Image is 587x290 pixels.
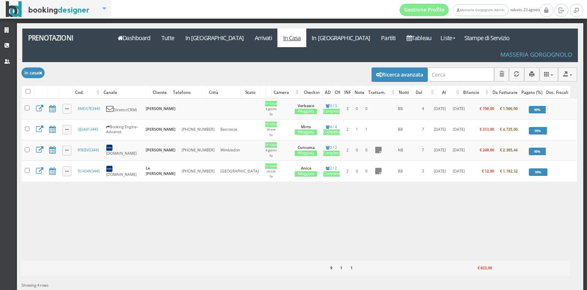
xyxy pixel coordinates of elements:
[430,119,450,140] td: [DATE]
[385,140,416,161] td: NB
[385,161,416,182] td: BB
[218,161,262,182] td: [GEOGRAPHIC_DATA]
[265,142,277,148] div: In casa
[323,86,332,98] div: AD
[295,151,317,156] div: Alloggiata
[353,86,366,98] div: Note
[218,119,262,140] td: Bezrzecze
[103,161,143,182] td: [DOMAIN_NAME]
[529,168,547,176] div: 99%
[323,165,340,177] a: 2 / 2Completo
[436,86,461,98] div: Al
[367,86,397,98] div: Trattam.
[265,107,277,116] small: 3 giorni fa
[179,119,218,140] td: [PHONE_NUMBER]
[352,161,361,182] td: 0
[265,163,277,169] div: In casa
[428,67,494,81] input: Cerca
[103,140,143,161] td: [DOMAIN_NAME]
[430,161,450,182] td: [DATE]
[500,127,518,132] b: € 4.725,00
[343,98,352,119] td: 3
[400,4,540,16] span: sabato, 23 agosto
[450,140,468,161] td: [DATE]
[529,148,546,155] div: 90%
[180,29,249,47] a: In [GEOGRAPHIC_DATA]
[22,29,108,47] a: Prenotazioni
[416,98,430,119] td: 4
[385,119,416,140] td: BB
[146,147,175,153] b: [PERSON_NAME]
[352,119,361,140] td: 1
[437,29,459,47] a: Liste
[343,86,353,98] div: INF
[361,98,372,119] td: 0
[103,98,143,119] td: Diretto (CRM)
[156,29,180,47] a: Tutte
[306,29,376,47] a: In [GEOGRAPHIC_DATA]
[450,119,468,140] td: [DATE]
[146,127,175,132] b: [PERSON_NAME]
[146,106,175,111] b: [PERSON_NAME]
[480,127,494,132] b: € 213,00
[301,86,323,98] div: Checkin
[343,140,352,161] td: 2
[277,29,306,47] a: In Casa
[106,144,113,151] img: 7STAjs-WNfZHmYllyLag4gdhmHm8JrbmzVrznejwAeLEbpu0yDt-GlJaDipzXAZBN18=w300
[151,86,171,98] div: Cliente
[509,67,524,81] button: Aggiorna
[500,147,518,153] b: € 2.365,44
[500,51,572,58] h4: Masseria Gorgognolo
[529,106,546,113] div: 90%
[430,98,450,119] td: [DATE]
[179,161,218,182] td: [PHONE_NUMBER]
[323,129,340,135] div: Completo
[265,122,277,127] div: In casa
[112,29,156,47] a: Dashboard
[106,165,113,172] img: 7STAjs-WNfZHmYllyLag4gdhmHm8JrbmzVrznejwAeLEbpu0yDt-GlJaDipzXAZBN18=w300
[301,124,311,129] b: Mirto
[266,127,275,137] small: 19 ore fa
[241,86,260,98] div: Stato
[323,124,340,135] a: 4 / 4Completo
[179,140,218,161] td: [PHONE_NUMBER]
[295,109,317,114] div: Alloggiata
[430,140,450,161] td: [DATE]
[352,140,361,161] td: 0
[295,129,317,135] div: Alloggiata
[544,86,570,98] div: Doc. Fiscali
[21,283,48,288] span: Showing 4 rows
[265,101,277,106] div: In casa
[400,4,449,16] a: Gestione Profilo
[218,140,262,161] td: Wimbledon
[361,119,372,140] td: 1
[78,147,99,153] a: R9EBV33445
[265,148,277,158] small: 4 giorni fa
[266,169,275,179] small: 14 ore fa
[207,86,240,98] div: Città
[333,86,342,98] div: CH
[500,106,518,111] b: € 1.500,00
[249,29,277,47] a: Arrivati
[520,86,544,98] div: Pagato (%)
[411,86,436,98] div: Dal
[21,67,45,78] button: In casa
[361,161,372,182] td: 0
[78,106,100,111] a: XMDS7E3445
[78,168,100,174] a: 9U434N3445
[464,263,493,274] div: € 633,00
[323,109,340,114] div: Completo
[103,119,143,140] td: Booking Engine - Advance
[340,265,342,271] b: 1
[385,98,416,119] td: BB
[500,168,518,174] b: € 1.192,32
[480,147,494,153] b: € 249,00
[102,86,151,98] div: Canale
[272,86,301,98] div: Camera
[323,103,340,114] a: 3 / 3Completo
[298,103,315,108] b: Verbasco
[376,29,401,47] a: Partiti
[491,86,519,98] div: Da Fatturare
[558,67,577,81] button: Export
[301,165,311,171] b: Anice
